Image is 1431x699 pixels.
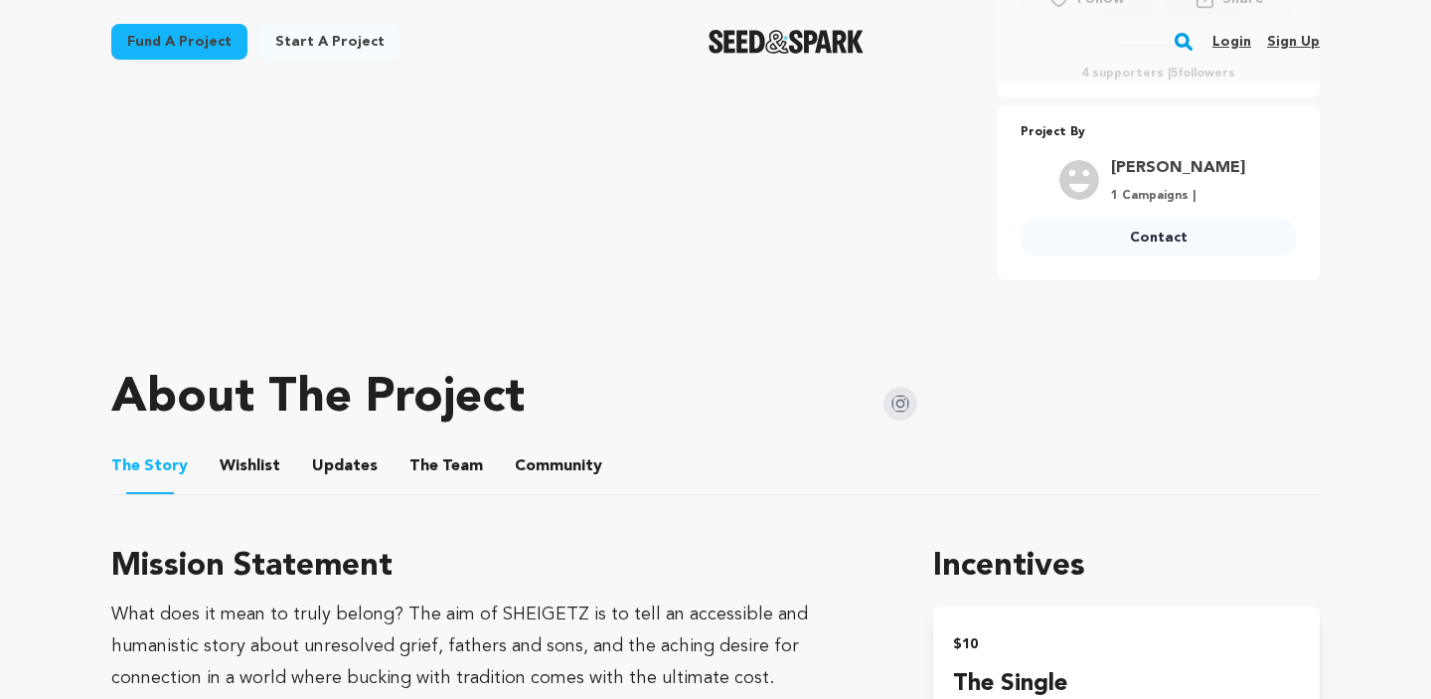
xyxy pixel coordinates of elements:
[953,630,1300,658] h2: $10
[709,30,865,54] img: Seed&Spark Logo Dark Mode
[220,454,280,478] span: Wishlist
[409,454,438,478] span: The
[111,454,188,478] span: Story
[515,454,602,478] span: Community
[1111,156,1245,180] a: Goto Joey Schweitzer profile
[1111,188,1245,204] p: 1 Campaigns |
[1212,26,1251,58] a: Login
[709,30,865,54] a: Seed&Spark Homepage
[1021,220,1296,256] a: Contact
[1021,121,1296,144] p: Project By
[111,543,885,591] h3: Mission Statement
[111,375,525,423] h1: About The Project
[883,387,917,421] img: Seed&Spark Instagram Icon
[312,454,378,478] span: Updates
[111,24,247,60] a: Fund a project
[1267,26,1320,58] a: Sign up
[1059,160,1099,200] img: user.png
[259,24,400,60] a: Start a project
[409,454,483,478] span: Team
[111,454,140,478] span: The
[933,543,1320,591] h1: Incentives
[111,599,885,694] div: What does it mean to truly belong? The aim of SHEIGETZ is to tell an accessible and humanistic st...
